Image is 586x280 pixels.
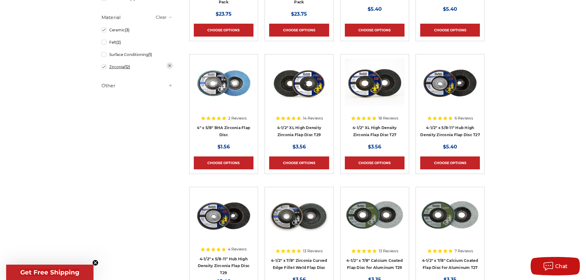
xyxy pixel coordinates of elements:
a: Choose Options [194,24,253,37]
img: high density flap disc with screw hub [420,59,480,108]
a: 4-inch BHA Zirconia flap disc with 40 grit designed for aggressive metal sanding and grinding [194,59,253,137]
span: (12) [124,65,130,69]
span: (3) [125,28,130,32]
img: Black Hawk Abrasives 4.5 inch curved edge flap disc [269,191,329,241]
a: Black Hawk Abrasives 4.5 inch curved edge flap disc [269,191,329,270]
span: $3.56 [293,144,306,150]
a: 4-1/2" x 5/8-11" Hub High Density Zirconia Flap Disc T29 [198,257,250,275]
a: Zirconia flap disc with screw hub [194,191,253,270]
a: Choose Options [420,156,480,169]
a: Ceramic [102,25,173,35]
a: Choose Options [345,24,405,37]
span: $3.56 [368,144,381,150]
button: Chat [531,257,580,275]
a: Choose Options [345,156,405,169]
a: Choose Options [420,24,480,37]
div: Get Free ShippingClose teaser [6,265,94,280]
span: $5.40 [368,6,382,12]
a: Choose Options [269,156,329,169]
span: $5.40 [443,6,457,12]
a: Clear [156,14,167,20]
img: 4-1/2" XL High Density Zirconia Flap Disc T29 [269,59,329,108]
span: Chat [555,263,568,269]
h5: Material [102,14,173,21]
img: 4-1/2" XL High Density Zirconia Flap Disc T27 [345,59,405,108]
a: BHA 4-1/2" x 7/8" Aluminum Flap Disc [420,191,480,270]
img: 4-inch BHA Zirconia flap disc with 40 grit designed for aggressive metal sanding and grinding [194,59,253,108]
a: 4-1/2" XL High Density Zirconia Flap Disc T29 [269,59,329,137]
span: $23.75 [291,11,307,17]
span: (2) [116,40,121,45]
img: BHA 4-1/2" x 7/8" Aluminum Flap Disc [420,191,480,241]
a: 4-1/2" XL High Density Zirconia Flap Disc T27 [345,59,405,137]
span: $23.75 [216,11,232,17]
a: BHA 4-1/2 Inch Flap Disc for Aluminum [345,191,405,270]
a: Choose Options [194,156,253,169]
a: Choose Options [269,24,329,37]
span: $1.56 [217,144,230,150]
a: Zirconia [102,61,173,72]
span: $5.40 [443,144,457,150]
img: Zirconia flap disc with screw hub [194,191,253,241]
button: Close teaser [92,260,98,266]
span: (1) [148,52,152,57]
a: Felt [102,37,173,48]
a: high density flap disc with screw hub [420,59,480,137]
span: Get Free Shipping [20,269,79,276]
a: Surface Conditioning [102,49,173,60]
h5: Other [102,82,173,89]
img: BHA 4-1/2 Inch Flap Disc for Aluminum [345,191,405,241]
